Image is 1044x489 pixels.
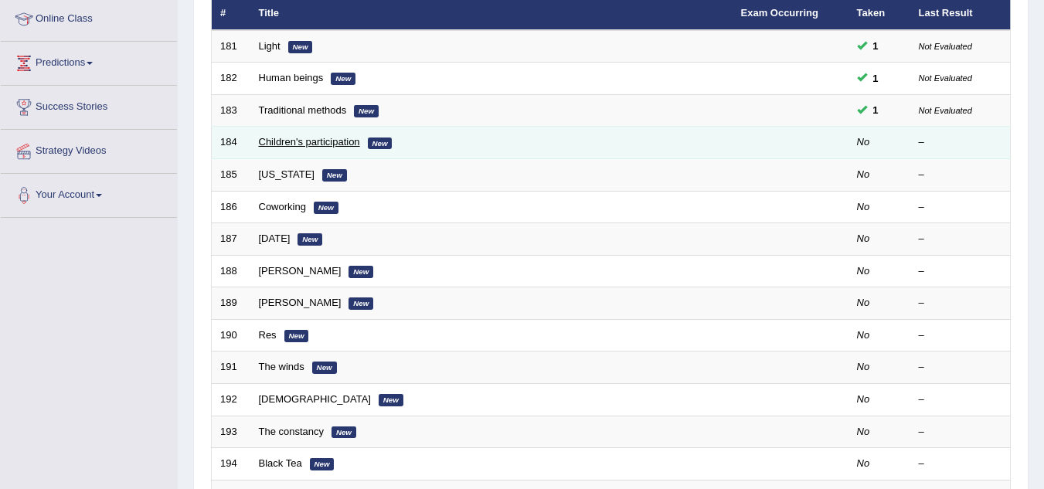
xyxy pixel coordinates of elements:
em: New [298,233,322,246]
td: 182 [212,63,250,95]
td: 186 [212,191,250,223]
span: You can still take this question [867,70,885,87]
div: – [919,328,1002,343]
div: – [919,392,1002,407]
em: New [314,202,338,214]
em: New [310,458,335,470]
a: The winds [259,361,304,372]
a: Coworking [259,201,306,212]
em: No [857,457,870,469]
div: – [919,296,1002,311]
td: 187 [212,223,250,256]
em: No [857,361,870,372]
em: No [857,297,870,308]
a: Your Account [1,174,177,212]
div: – [919,425,1002,440]
em: No [857,393,870,405]
small: Not Evaluated [919,106,972,115]
em: New [349,266,373,278]
em: No [857,265,870,277]
td: 191 [212,351,250,384]
div: – [919,135,1002,150]
a: Human beings [259,72,324,83]
a: Predictions [1,42,177,80]
a: The constancy [259,426,325,437]
td: 183 [212,94,250,127]
a: Exam Occurring [741,7,818,19]
em: New [379,394,403,406]
em: New [284,330,309,342]
span: You can still take this question [867,38,885,54]
a: Children's participation [259,136,360,148]
small: Not Evaluated [919,42,972,51]
a: [PERSON_NAME] [259,297,342,308]
em: No [857,168,870,180]
em: No [857,329,870,341]
em: No [857,233,870,244]
em: New [288,41,313,53]
td: 184 [212,127,250,159]
a: Res [259,329,277,341]
td: 189 [212,287,250,320]
em: New [354,105,379,117]
div: – [919,264,1002,279]
a: [US_STATE] [259,168,315,180]
td: 194 [212,448,250,481]
small: Not Evaluated [919,73,972,83]
em: New [332,426,356,439]
em: New [312,362,337,374]
a: [DEMOGRAPHIC_DATA] [259,393,371,405]
td: 192 [212,383,250,416]
a: [PERSON_NAME] [259,265,342,277]
td: 185 [212,159,250,192]
div: – [919,457,1002,471]
a: Light [259,40,281,52]
em: New [368,138,393,150]
td: 188 [212,255,250,287]
td: 190 [212,319,250,351]
td: 181 [212,30,250,63]
a: Strategy Videos [1,130,177,168]
em: New [331,73,355,85]
div: – [919,232,1002,246]
em: New [349,297,373,310]
em: No [857,201,870,212]
td: 193 [212,416,250,448]
div: – [919,168,1002,182]
div: – [919,360,1002,375]
span: You can still take this question [867,102,885,118]
a: Traditional methods [259,104,347,116]
a: [DATE] [259,233,291,244]
em: New [322,169,347,182]
div: – [919,200,1002,215]
a: Black Tea [259,457,302,469]
a: Success Stories [1,86,177,124]
em: No [857,426,870,437]
em: No [857,136,870,148]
